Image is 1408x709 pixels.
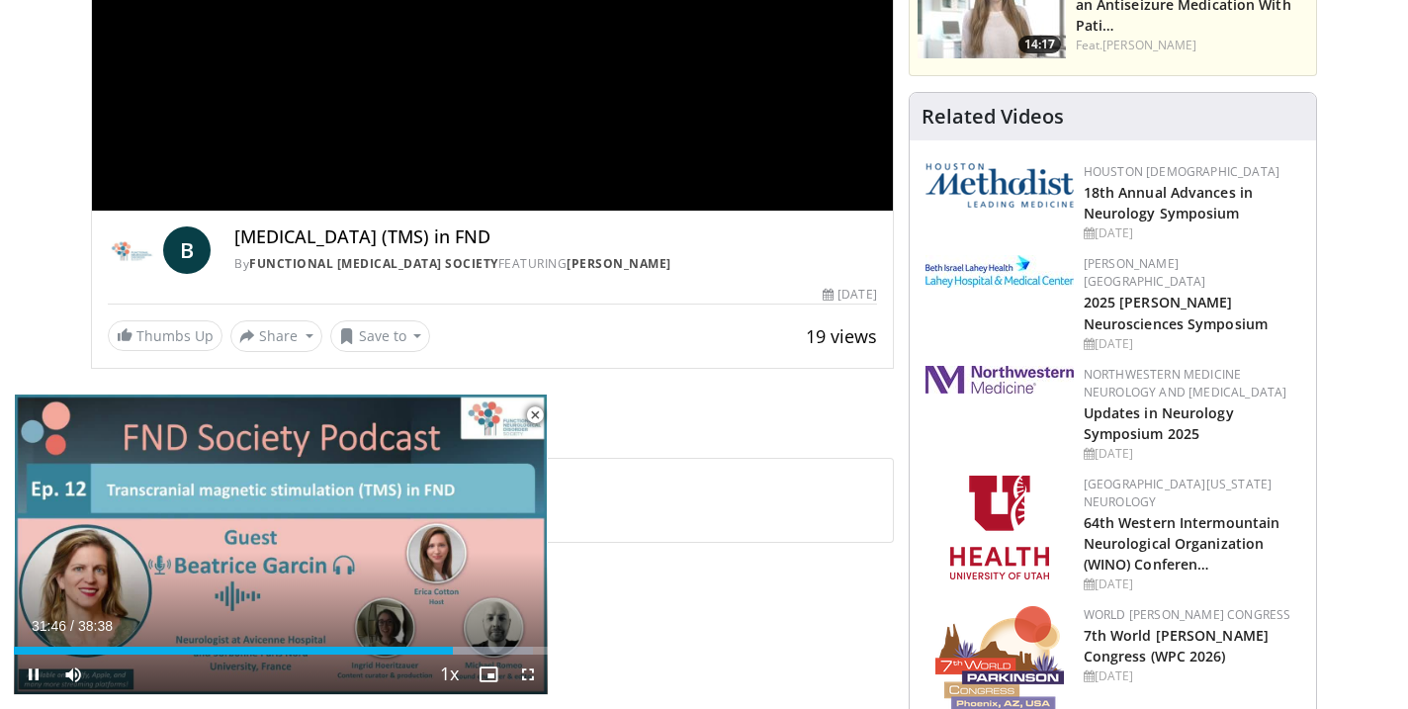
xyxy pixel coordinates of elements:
[1084,224,1300,242] div: [DATE]
[508,655,548,694] button: Fullscreen
[1084,183,1253,222] a: 18th Annual Advances in Neurology Symposium
[108,226,155,274] img: Functional Neurological Disorder Society
[1084,667,1300,685] div: [DATE]
[429,655,469,694] button: Playback Rate
[806,324,877,348] span: 19 views
[1084,606,1291,623] a: World [PERSON_NAME] Congress
[1084,576,1300,593] div: [DATE]
[234,255,877,273] div: By FEATURING
[1084,255,1206,290] a: [PERSON_NAME][GEOGRAPHIC_DATA]
[249,255,498,272] a: Functional [MEDICAL_DATA] Society
[925,255,1074,288] img: e7977282-282c-4444-820d-7cc2733560fd.jpg.150x105_q85_autocrop_double_scale_upscale_version-0.2.jpg
[567,255,671,272] a: [PERSON_NAME]
[1084,445,1300,463] div: [DATE]
[230,320,322,352] button: Share
[234,226,877,248] h4: [MEDICAL_DATA] (TMS) in FND
[925,163,1074,208] img: 5e4488cc-e109-4a4e-9fd9-73bb9237ee91.png.150x105_q85_autocrop_double_scale_upscale_version-0.2.png
[1084,626,1269,665] a: 7th World [PERSON_NAME] Congress (WPC 2026)
[14,655,53,694] button: Pause
[1102,37,1196,53] a: [PERSON_NAME]
[950,476,1049,579] img: f6362829-b0a3-407d-a044-59546adfd345.png.150x105_q85_autocrop_double_scale_upscale_version-0.2.png
[330,320,431,352] button: Save to
[14,647,548,655] div: Progress Bar
[1076,37,1308,54] div: Feat.
[1084,476,1273,510] a: [GEOGRAPHIC_DATA][US_STATE] Neurology
[1084,293,1268,332] a: 2025 [PERSON_NAME] Neurosciences Symposium
[108,320,222,351] a: Thumbs Up
[1084,513,1280,574] a: 64th Western Intermountain Neurological Organization (WINO) Conferen…
[1084,366,1287,400] a: Northwestern Medicine Neurology and [MEDICAL_DATA]
[1018,36,1061,53] span: 14:17
[32,618,66,634] span: 31:46
[1084,403,1234,443] a: Updates in Neurology Symposium 2025
[1084,163,1279,180] a: Houston [DEMOGRAPHIC_DATA]
[14,395,548,695] video-js: Video Player
[1084,335,1300,353] div: [DATE]
[823,286,876,304] div: [DATE]
[469,655,508,694] button: Enable picture-in-picture mode
[78,618,113,634] span: 38:38
[922,105,1064,129] h4: Related Videos
[515,395,555,436] button: Close
[53,655,93,694] button: Mute
[925,366,1074,394] img: 2a462fb6-9365-492a-ac79-3166a6f924d8.png.150x105_q85_autocrop_double_scale_upscale_version-0.2.jpg
[70,618,74,634] span: /
[163,226,211,274] a: B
